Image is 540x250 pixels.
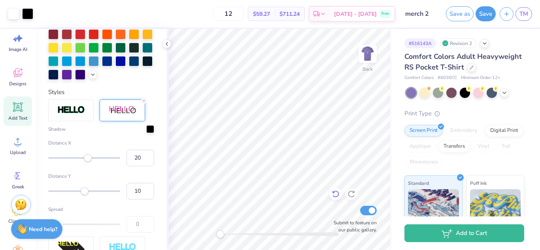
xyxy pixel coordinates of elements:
label: Submit to feature on our public gallery. [329,219,377,233]
div: Accessibility label [216,230,224,238]
div: Revision 2 [440,38,476,48]
div: Embroidery [445,125,483,137]
span: # 6030CC [438,75,457,81]
div: Foil [497,141,515,152]
input: – – [213,7,244,21]
span: Clipart & logos [5,218,31,231]
div: Print Type [404,109,524,118]
div: # 516143A [404,38,436,48]
img: Shadow [109,105,136,115]
button: Save as [446,6,474,21]
span: Puff Ink [470,179,487,187]
div: Digital Print [485,125,523,137]
a: TM [515,7,532,21]
label: Spread [48,206,154,213]
div: Rhinestones [404,156,443,168]
img: Stroke [57,105,85,115]
label: Shadow [48,126,66,133]
div: Screen Print [404,125,443,137]
span: Comfort Colors [404,75,434,81]
span: Designs [9,81,26,87]
img: Standard [408,189,459,229]
button: Save [476,6,496,21]
span: [DATE] - [DATE] [334,10,377,18]
span: TM [519,9,528,19]
div: Accessibility label [81,187,89,195]
img: Back [360,46,376,62]
img: Puff Ink [470,189,521,229]
div: Back [363,66,373,73]
span: $711.24 [279,10,300,18]
div: Accessibility label [84,154,92,162]
span: Greek [12,184,24,190]
span: Minimum Order: 12 + [461,75,500,81]
span: Standard [408,179,429,187]
label: Styles [48,88,64,97]
button: Add to Cart [404,224,524,242]
span: Image AI [9,46,27,53]
div: Applique [404,141,436,152]
span: Upload [10,149,26,156]
div: Accessibility label [55,220,63,228]
label: Distance Y [48,173,154,180]
div: Vinyl [472,141,495,152]
span: $59.27 [253,10,270,18]
span: Comfort Colors Adult Heavyweight RS Pocket T-Shirt [404,52,522,72]
label: Distance X [48,139,154,147]
strong: Need help? [29,226,57,233]
span: Free [381,11,389,17]
input: Untitled Design [399,6,438,22]
div: Transfers [438,141,470,152]
span: Add Text [8,115,27,121]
